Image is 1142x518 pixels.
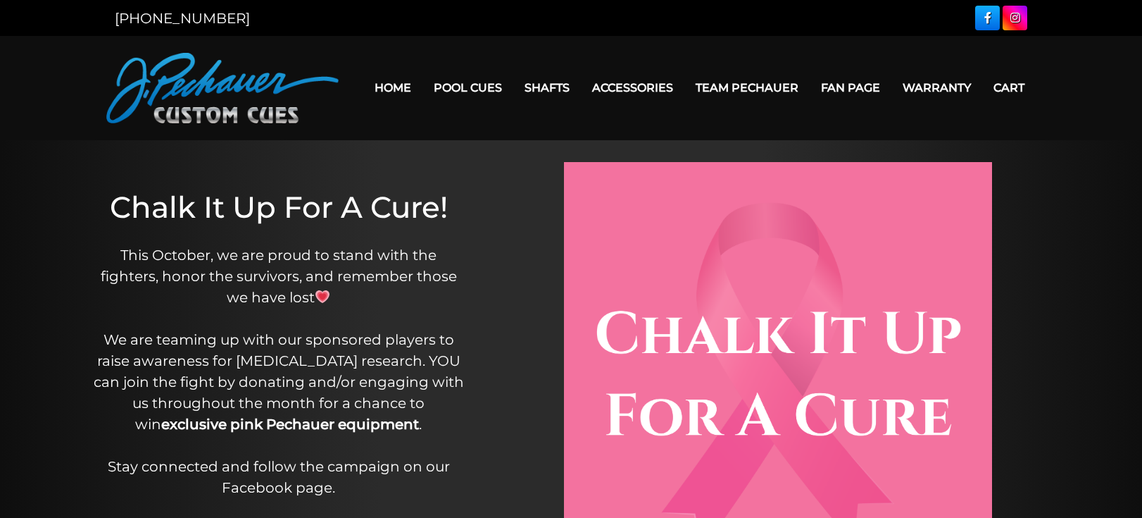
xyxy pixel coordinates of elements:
[581,70,684,106] a: Accessories
[810,70,891,106] a: Fan Page
[891,70,982,106] a: Warranty
[363,70,422,106] a: Home
[115,10,250,27] a: [PHONE_NUMBER]
[684,70,810,106] a: Team Pechauer
[315,290,330,304] img: 💗
[106,53,339,123] img: Pechauer Custom Cues
[422,70,513,106] a: Pool Cues
[161,416,419,433] strong: exclusive pink Pechauer equipment
[513,70,581,106] a: Shafts
[93,245,465,498] p: This October, we are proud to stand with the fighters, honor the survivors, and remember those we...
[93,190,465,225] h1: Chalk It Up For A Cure!
[982,70,1036,106] a: Cart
